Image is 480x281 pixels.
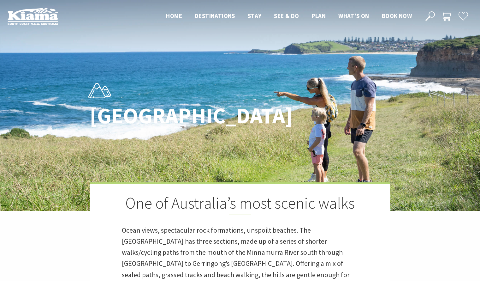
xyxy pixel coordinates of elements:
h1: [GEOGRAPHIC_DATA] [90,103,268,128]
span: See & Do [274,12,299,20]
span: Book now [382,12,412,20]
span: Plan [312,12,326,20]
span: Stay [248,12,262,20]
img: Kiama Logo [8,8,58,25]
span: Destinations [195,12,235,20]
nav: Main Menu [160,11,418,21]
span: What’s On [338,12,369,20]
span: Home [166,12,182,20]
h2: One of Australia’s most scenic walks [122,194,359,215]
